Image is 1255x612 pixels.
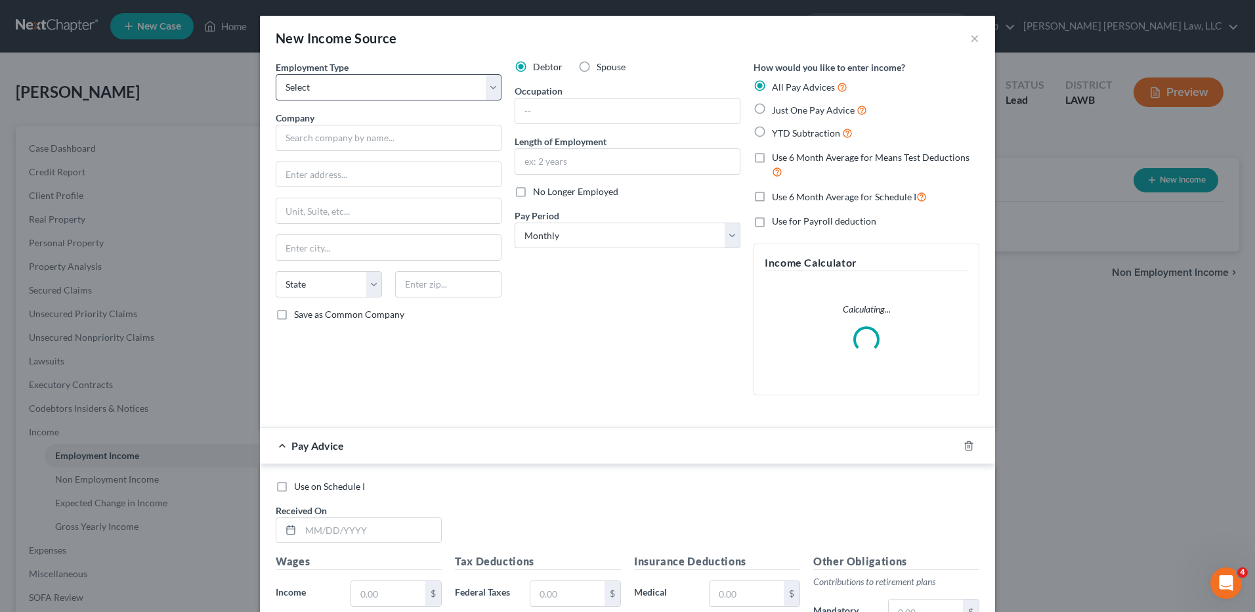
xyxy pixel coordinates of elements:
[772,127,840,139] span: YTD Subtraction
[515,135,606,148] label: Length of Employment
[533,186,618,197] span: No Longer Employed
[276,505,327,516] span: Received On
[515,210,559,221] span: Pay Period
[515,149,740,174] input: ex: 2 years
[448,580,523,607] label: Federal Taxes
[784,581,799,606] div: $
[351,581,425,606] input: 0.00
[276,62,349,73] span: Employment Type
[291,439,344,452] span: Pay Advice
[605,581,620,606] div: $
[765,303,968,316] p: Calculating...
[276,112,314,123] span: Company
[772,104,855,116] span: Just One Pay Advice
[301,518,441,543] input: MM/DD/YYYY
[813,575,979,588] p: Contributions to retirement plans
[1237,567,1248,578] span: 4
[276,554,442,570] h5: Wages
[276,586,306,598] span: Income
[627,580,702,607] label: Medical
[276,235,501,260] input: Enter city...
[772,152,969,163] span: Use 6 Month Average for Means Test Deductions
[276,162,501,187] input: Enter address...
[425,581,441,606] div: $
[276,125,501,151] input: Search company by name...
[533,61,563,72] span: Debtor
[813,554,979,570] h5: Other Obligations
[772,215,876,227] span: Use for Payroll deduction
[634,554,800,570] h5: Insurance Deductions
[597,61,626,72] span: Spouse
[515,98,740,123] input: --
[530,581,605,606] input: 0.00
[455,554,621,570] h5: Tax Deductions
[395,271,501,297] input: Enter zip...
[276,198,501,223] input: Unit, Suite, etc...
[1210,567,1242,599] iframe: Intercom live chat
[710,581,784,606] input: 0.00
[276,29,397,47] div: New Income Source
[772,191,916,202] span: Use 6 Month Average for Schedule I
[754,60,905,74] label: How would you like to enter income?
[294,481,365,492] span: Use on Schedule I
[515,84,563,98] label: Occupation
[970,30,979,46] button: ×
[294,309,404,320] span: Save as Common Company
[772,81,835,93] span: All Pay Advices
[765,255,968,271] h5: Income Calculator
